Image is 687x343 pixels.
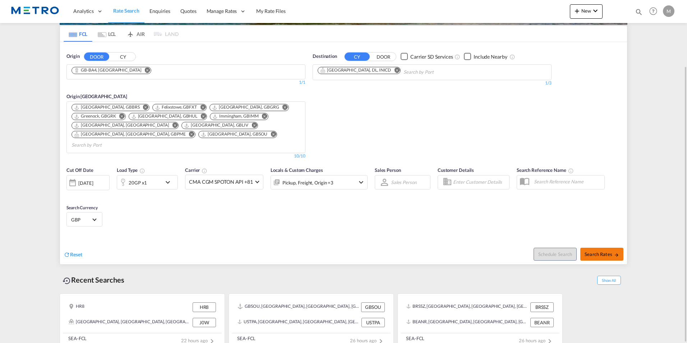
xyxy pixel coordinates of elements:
[570,4,603,19] button: icon-plus 400-fgNewicon-chevron-down
[580,248,623,261] button: Search Ratesicon-arrow-right
[647,5,663,18] div: Help
[345,52,370,61] button: CY
[390,177,418,187] md-select: Sales Person
[271,175,368,189] div: Pickup Freight Origin Origin Custom Destination Factory Stuffingicon-chevron-down
[401,53,453,60] md-checkbox: Checkbox No Ink
[238,302,359,312] div: GBSOU, Southampton, United Kingdom, GB & Ireland, Europe
[464,53,507,60] md-checkbox: Checkbox No Ink
[196,113,207,120] button: Remove
[64,251,82,259] div: icon-refreshReset
[517,167,574,173] span: Search Reference Name
[180,8,196,14] span: Quotes
[184,122,248,128] div: Liverpool, GBLIV
[64,251,70,258] md-icon: icon-refresh
[201,131,269,137] div: Press delete to remove this chip.
[64,26,92,42] md-tab-item: FCL
[78,180,93,186] div: [DATE]
[74,104,141,110] div: Press delete to remove this chip.
[129,178,147,188] div: 20GP x1
[149,8,170,14] span: Enquiries
[406,302,529,312] div: BRSSZ, Santos, Brazil, South America, Americas
[282,178,333,188] div: Pickup Freight Origin Origin Custom Destination Factory Stuffing
[184,131,195,138] button: Remove
[140,67,151,74] button: Remove
[207,8,237,15] span: Manage Rates
[139,168,145,174] md-icon: icon-information-outline
[126,30,135,35] md-icon: icon-airplane
[212,104,279,110] div: Grangemouth, GBGRG
[66,53,79,60] span: Origin
[438,167,474,173] span: Customer Details
[69,318,191,327] div: Aumond, QC, Chute-Saint-Philippe, Ferme-Neuve, Grand-Remous, Kiamika, Lac-des-Écorces, Lac-des-Îl...
[63,276,71,285] md-icon: icon-backup-restore
[530,302,554,312] div: BRSSZ
[410,53,453,60] div: Carrier SD Services
[66,79,305,86] div: 1/1
[74,113,117,119] div: Press delete to remove this chip.
[568,168,574,174] md-icon: Your search will be saved by the below given name
[74,67,143,73] div: Press delete to remove this chip.
[534,248,577,261] button: Note: By default Schedule search will only considerorigin ports, destination ports and cut off da...
[371,52,396,61] button: DOOR
[389,67,400,74] button: Remove
[72,140,140,151] input: Chips input.
[195,104,206,111] button: Remove
[455,54,460,60] md-icon: Unchecked: Search for CY (Container Yard) services for all selected carriers.Checked : Search for...
[66,205,98,210] span: Search Currency
[530,318,554,327] div: BEANR
[573,8,600,14] span: New
[66,167,93,173] span: Cut Off Date
[74,122,169,128] div: London Gateway Port, GBLGP
[294,153,305,159] div: 10/10
[635,8,643,19] div: icon-magnify
[117,175,178,189] div: 20GP x1icon-chevron-down
[70,214,98,225] md-select: Select Currency: £ GBPUnited Kingdom Pound
[60,42,627,265] div: OriginDOOR CY Chips container. Use arrow keys to select chips.1/1Origin [GEOGRAPHIC_DATA] Chips c...
[155,104,198,110] div: Press delete to remove this chip.
[66,175,110,190] div: [DATE]
[64,26,179,42] md-pagination-wrapper: Use the left and right arrow keys to navigate between tabs
[117,167,145,173] span: Load Type
[69,302,84,312] div: HR8
[320,67,391,73] div: New Delhi, DL, INICD
[121,26,150,42] md-tab-item: AIR
[404,67,472,78] input: Chips input.
[202,168,207,174] md-icon: The selected Trucker/Carrierwill be displayed in the rate results If the rates are from another f...
[375,167,401,173] span: Sales Person
[184,122,250,128] div: Press delete to remove this chip.
[163,178,176,187] md-icon: icon-chevron-down
[247,122,258,129] button: Remove
[74,131,187,137] div: Press delete to remove this chip.
[71,216,91,223] span: GBP
[74,122,170,128] div: Press delete to remove this chip.
[406,335,424,342] div: SEA-FCL
[70,251,82,257] span: Reset
[185,167,207,173] span: Carrier
[474,53,507,60] div: Include Nearby
[361,318,385,327] div: USTPA
[155,104,197,110] div: Felixstowe, GBFXT
[585,251,619,257] span: Search Rates
[201,131,268,137] div: Southampton, GBSOU
[271,167,323,173] span: Locals & Custom Charges
[70,102,301,151] md-chips-wrap: Chips container. Use arrow keys to select chips.
[257,113,268,120] button: Remove
[406,318,529,327] div: BEANR, Antwerp, Belgium, Western Europe, Europe
[131,113,198,119] div: Hull, GBHUL
[573,6,581,15] md-icon: icon-plus 400-fg
[530,176,604,187] input: Search Reference Name
[60,272,127,288] div: Recent Searches
[66,93,127,99] span: Origin [GEOGRAPHIC_DATA]
[113,8,139,14] span: Rate Search
[74,131,186,137] div: Portsmouth, HAM, GBPME
[68,335,87,342] div: SEA-FCL
[70,65,157,77] md-chips-wrap: Chips container. Use arrow keys to select chips.
[189,178,253,186] span: CMA CGM SPOTON API +81
[238,318,360,327] div: USTPA, Tampa, FL, United States, North America, Americas
[313,80,552,86] div: 1/3
[361,302,385,312] div: GBSOU
[591,6,600,15] md-icon: icon-chevron-down
[357,178,365,187] md-icon: icon-chevron-down
[167,122,178,129] button: Remove
[92,26,121,42] md-tab-item: LCL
